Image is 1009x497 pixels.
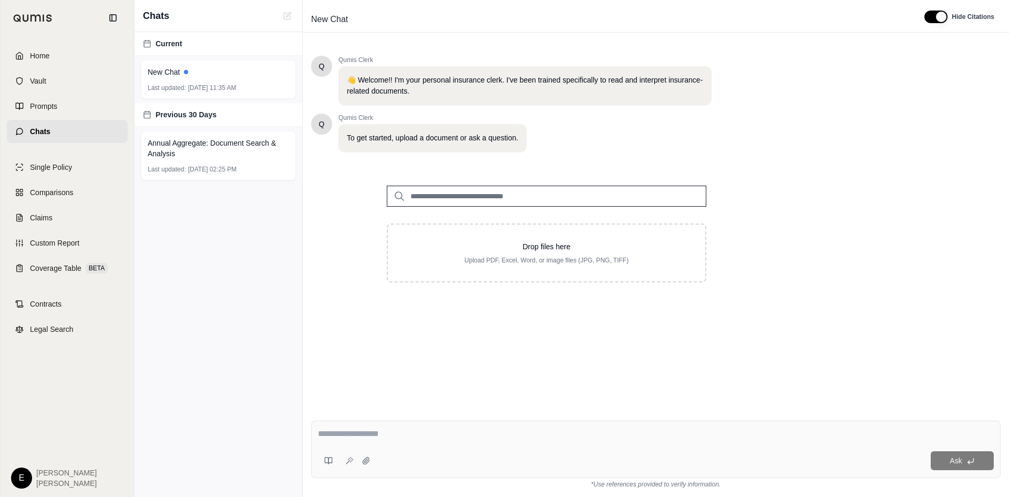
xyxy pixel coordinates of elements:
[7,181,128,204] a: Comparisons
[338,114,527,122] span: Qumis Clerk
[405,241,688,252] p: Drop files here
[7,206,128,229] a: Claims
[307,11,912,28] div: Edit Title
[338,56,712,64] span: Qumis Clerk
[319,119,325,129] span: Hello
[30,76,46,86] span: Vault
[7,44,128,67] a: Home
[30,126,50,137] span: Chats
[148,165,186,174] span: Last updated:
[7,231,128,255] a: Custom Report
[13,14,53,22] img: Qumis Logo
[30,212,53,223] span: Claims
[347,75,703,97] p: 👋 Welcome!! I'm your personal insurance clerk. I've been trained specifically to read and interpr...
[7,95,128,118] a: Prompts
[7,318,128,341] a: Legal Search
[7,156,128,179] a: Single Policy
[143,8,169,23] span: Chats
[105,9,121,26] button: Collapse sidebar
[148,84,186,92] span: Last updated:
[30,238,79,248] span: Custom Report
[7,257,128,280] a: Coverage TableBETA
[347,133,518,144] p: To get started, upload a document or ask a question.
[188,165,236,174] span: [DATE] 02:25 PM
[307,11,352,28] span: New Chat
[86,263,108,273] span: BETA
[319,61,325,72] span: Hello
[156,38,182,49] span: Current
[36,478,97,489] span: [PERSON_NAME]
[311,478,1001,489] div: *Use references provided to verify information.
[36,468,97,478] span: [PERSON_NAME]
[148,67,180,77] span: New Chat
[30,299,61,309] span: Contracts
[30,50,49,61] span: Home
[7,120,128,143] a: Chats
[952,13,994,21] span: Hide Citations
[188,84,236,92] span: [DATE] 11:35 AM
[7,292,128,316] a: Contracts
[30,263,81,273] span: Coverage Table
[281,9,294,22] button: New Chat
[30,162,72,173] span: Single Policy
[148,138,289,159] span: Annual Aggregate: Document Search & Analysis
[931,451,994,470] button: Ask
[156,109,217,120] span: Previous 30 Days
[11,468,32,489] div: E
[30,324,74,334] span: Legal Search
[30,101,57,111] span: Prompts
[7,69,128,93] a: Vault
[405,256,688,265] p: Upload PDF, Excel, Word, or image files (JPG, PNG, TIFF)
[30,187,73,198] span: Comparisons
[950,457,962,465] span: Ask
